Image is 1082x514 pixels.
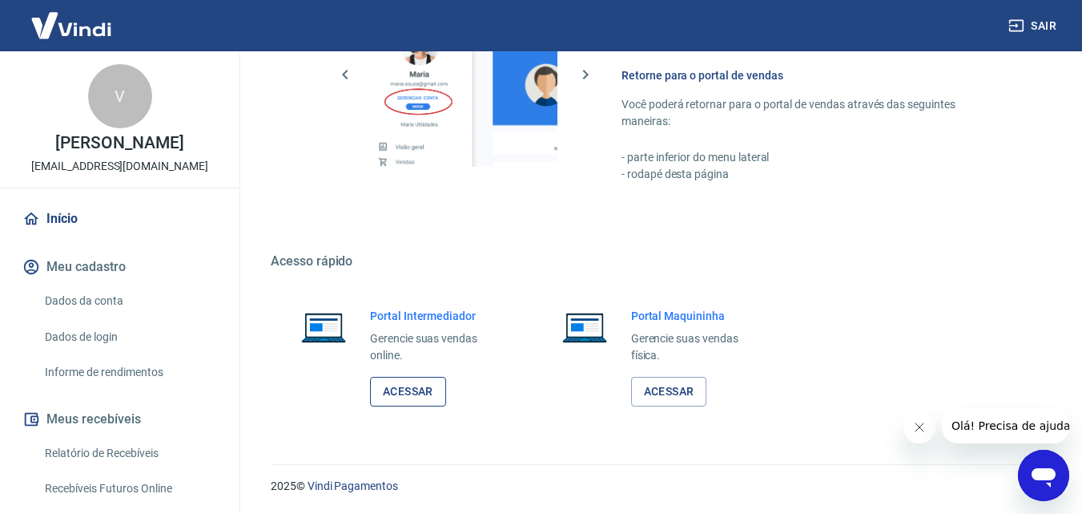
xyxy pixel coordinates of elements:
iframe: Fechar mensagem [903,411,935,443]
a: Dados de login [38,321,220,354]
iframe: Botão para abrir a janela de mensagens [1018,450,1069,501]
button: Meus recebíveis [19,402,220,437]
p: Gerencie suas vendas online. [370,330,503,364]
p: Gerencie suas vendas física. [631,330,764,364]
h6: Portal Intermediador [370,308,503,324]
p: - rodapé desta página [621,166,1005,183]
a: Acessar [370,377,446,407]
a: Recebíveis Futuros Online [38,472,220,505]
p: [EMAIL_ADDRESS][DOMAIN_NAME] [31,158,208,175]
img: Imagem de um notebook aberto [551,308,618,346]
span: Olá! Precisa de ajuda? [10,11,135,24]
h6: Retorne para o portal de vendas [621,67,1005,83]
p: - parte inferior do menu lateral [621,149,1005,166]
a: Início [19,201,220,237]
h5: Acesso rápido [271,253,1044,269]
iframe: Mensagem da empresa [942,408,1069,443]
button: Sair [1005,11,1063,41]
a: Dados da conta [38,285,220,318]
p: 2025 © [271,478,1044,495]
a: Vindi Pagamentos [308,480,398,492]
p: [PERSON_NAME] [55,135,183,152]
img: Vindi [19,1,123,50]
h6: Portal Maquininha [631,308,764,324]
a: Relatório de Recebíveis [38,437,220,470]
button: Meu cadastro [19,249,220,285]
a: Informe de rendimentos [38,356,220,389]
p: Você poderá retornar para o portal de vendas através das seguintes maneiras: [621,96,1005,130]
img: Imagem de um notebook aberto [290,308,357,346]
a: Acessar [631,377,707,407]
div: V [88,64,152,128]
